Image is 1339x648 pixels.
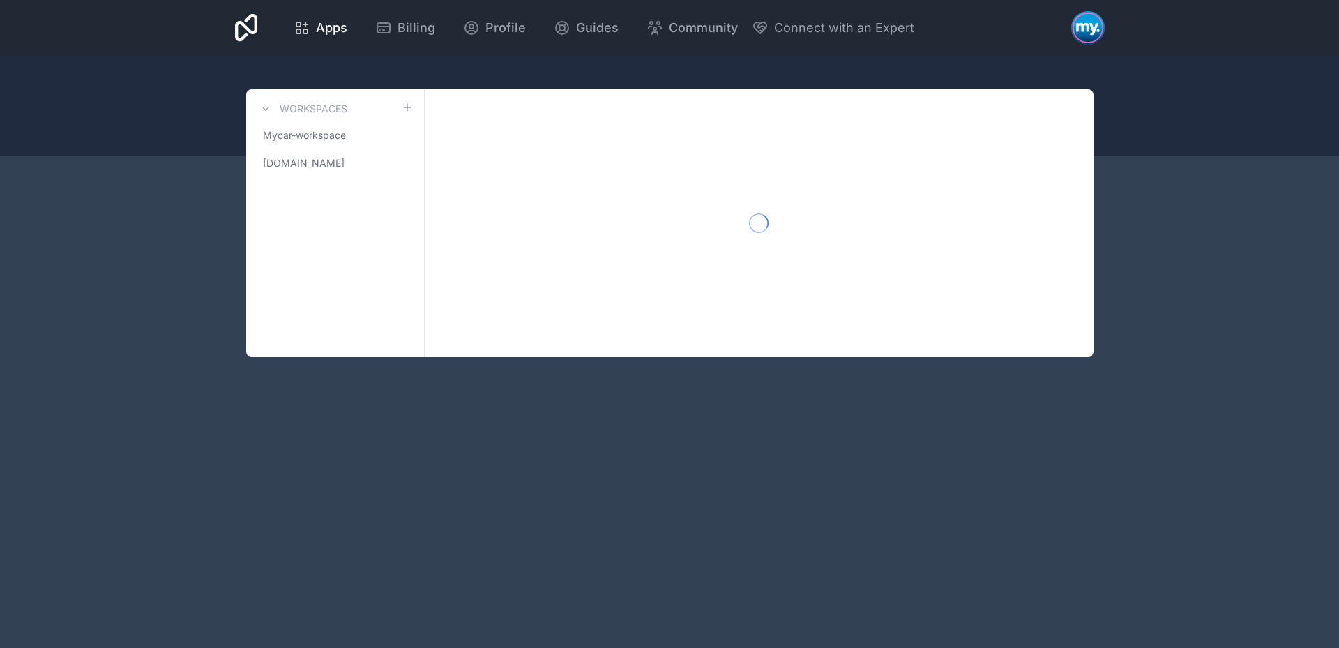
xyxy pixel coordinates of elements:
span: Billing [398,18,435,38]
button: Connect with an Expert [752,18,914,38]
span: Profile [485,18,526,38]
a: Profile [452,13,537,43]
a: Billing [364,13,446,43]
h3: Workspaces [280,102,347,116]
a: Community [635,13,749,43]
span: Mycar-workspace [263,128,346,142]
a: Guides [543,13,630,43]
a: Apps [282,13,358,43]
a: [DOMAIN_NAME] [257,151,413,176]
span: Connect with an Expert [774,18,914,38]
span: Guides [576,18,619,38]
span: Community [669,18,738,38]
span: [DOMAIN_NAME] [263,156,345,170]
a: Workspaces [257,100,347,117]
a: Mycar-workspace [257,123,413,148]
span: Apps [316,18,347,38]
